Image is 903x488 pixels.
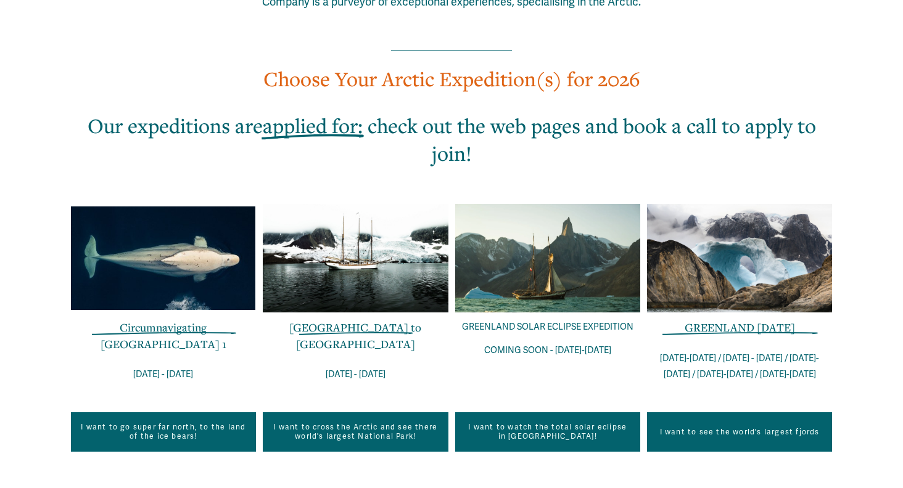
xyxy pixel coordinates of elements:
[455,412,640,452] a: I want to watch the total solar eclipse in [GEOGRAPHIC_DATA]!
[71,367,256,383] p: [DATE] - [DATE]
[263,367,448,383] p: [DATE] - [DATE]
[263,112,358,139] span: applied for
[289,320,421,351] a: [GEOGRAPHIC_DATA] to [GEOGRAPHIC_DATA]
[101,320,226,351] a: Circumnavigating [GEOGRAPHIC_DATA] 1
[263,412,448,452] a: I want to cross the Arctic and see there world's largest National Park!
[263,65,640,92] span: Choose Your Arctic Expedition(s) for 2026
[71,112,833,167] h2: Our expeditions are : check out the web pages and book a call to apply to join!
[647,412,832,452] a: I want to see the world's largest fjords
[455,319,640,335] p: GREENLAND SOLAR ECLIPSE EXPEDITION
[685,320,795,335] span: GREENLAND [DATE]
[71,412,256,452] a: I want to go super far north, to the land of the ice bears!
[647,351,832,383] p: [DATE]-[DATE] / [DATE] - [DATE] / [DATE]-[DATE] / [DATE]-[DATE] / [DATE]-[DATE]
[455,343,640,359] p: COMING SOON - [DATE]-[DATE]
